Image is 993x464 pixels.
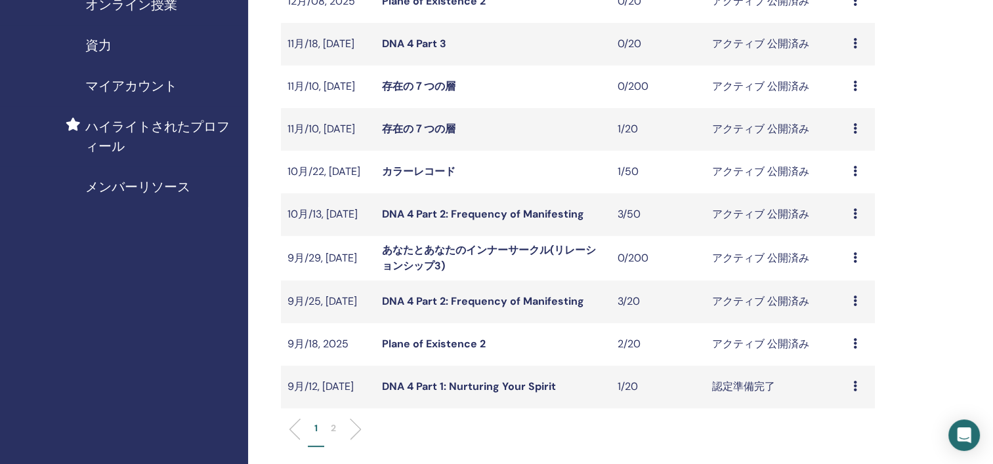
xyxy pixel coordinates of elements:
a: DNA 4 Part 2: Frequency of Manifesting [382,294,584,308]
td: 9月/29, [DATE] [281,236,375,280]
td: アクティブ 公開済み [705,280,846,323]
span: マイアカウント [85,76,177,96]
td: 9月/25, [DATE] [281,280,375,323]
td: アクティブ 公開済み [705,151,846,193]
td: 2/20 [611,323,706,366]
span: メンバーリソース [85,177,190,197]
a: 存在の７つの層 [382,79,455,93]
td: 1/50 [611,151,706,193]
td: 11月/18, [DATE] [281,23,375,66]
td: 11月/10, [DATE] [281,66,375,108]
a: あなたとあなたのインナーサークル(リレーションシップ3) [382,243,596,273]
td: 11月/10, [DATE] [281,108,375,151]
td: アクティブ 公開済み [705,323,846,366]
a: DNA 4 Part 1: Nurturing Your Spirit [382,379,556,393]
td: 10月/13, [DATE] [281,193,375,236]
td: アクティブ 公開済み [705,66,846,108]
td: 0/200 [611,66,706,108]
p: 1 [314,421,318,435]
td: 3/20 [611,280,706,323]
td: 1/20 [611,366,706,408]
td: 9月/18, 2025 [281,323,375,366]
td: アクティブ 公開済み [705,23,846,66]
td: アクティブ 公開済み [705,108,846,151]
span: ハイライトされたプロフィール [85,117,238,156]
td: 0/200 [611,236,706,280]
td: 3/50 [611,193,706,236]
td: アクティブ 公開済み [705,193,846,236]
div: Open Intercom Messenger [948,419,980,451]
td: 9月/12, [DATE] [281,366,375,408]
span: 資力 [85,35,112,55]
td: 認定準備完了 [705,366,846,408]
a: 存在の７つの層 [382,122,455,136]
a: DNA 4 Part 2: Frequency of Manifesting [382,207,584,221]
p: 2 [331,421,336,435]
a: Plane of Existence 2 [382,337,486,351]
a: DNA 4 Part 3 [382,37,446,50]
td: 0/20 [611,23,706,66]
td: 10月/22, [DATE] [281,151,375,193]
a: カラーレコード [382,164,455,178]
td: アクティブ 公開済み [705,236,846,280]
td: 1/20 [611,108,706,151]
